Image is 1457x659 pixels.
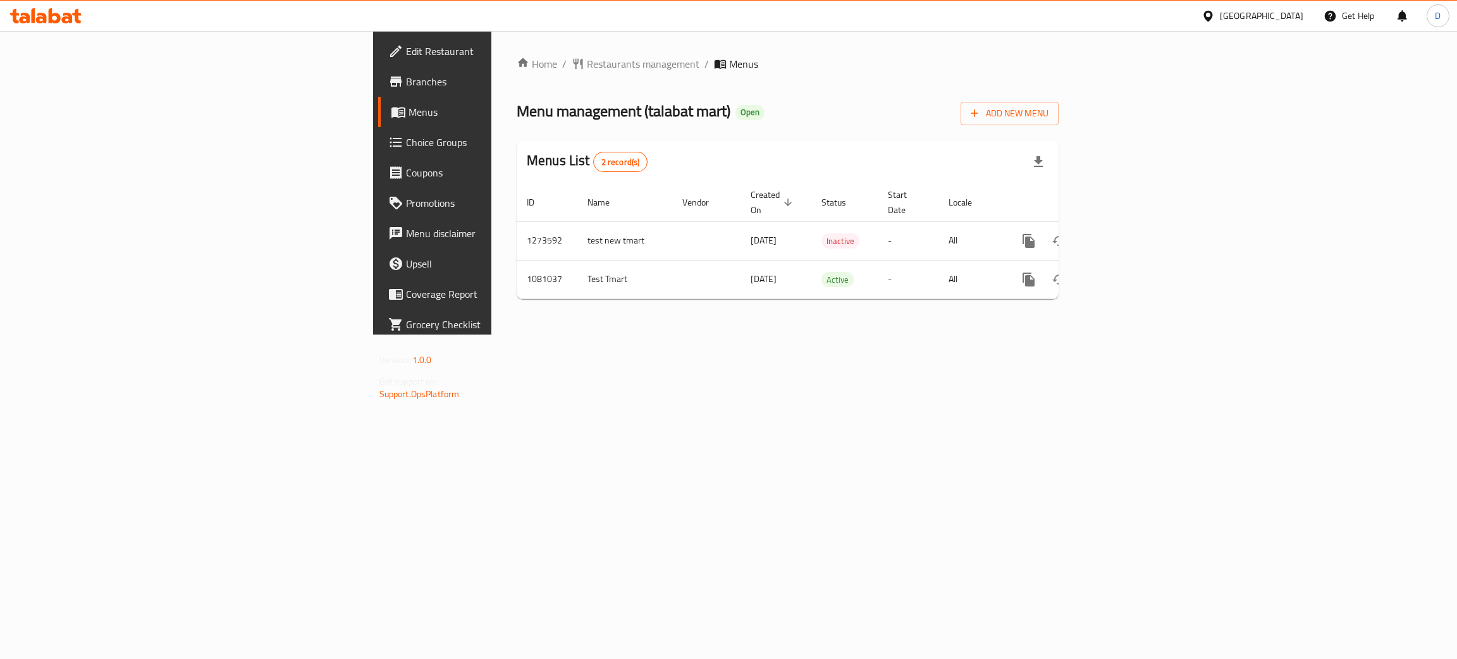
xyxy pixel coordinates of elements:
span: Open [735,107,765,118]
span: Created On [751,187,796,218]
span: Branches [406,74,606,89]
th: Actions [1004,183,1145,222]
span: Vendor [682,195,725,210]
td: Test Tmart [577,260,672,299]
a: Choice Groups [378,127,617,157]
span: Name [587,195,626,210]
span: Add New Menu [971,106,1048,121]
span: D [1435,9,1441,23]
td: - [878,221,938,260]
a: Edit Restaurant [378,36,617,66]
td: All [938,221,1004,260]
span: Promotions [406,195,606,211]
span: Menu disclaimer [406,226,606,241]
span: [DATE] [751,271,777,287]
button: more [1014,226,1044,256]
button: more [1014,264,1044,295]
td: - [878,260,938,299]
a: Menu disclaimer [378,218,617,249]
div: Active [821,272,854,287]
a: Support.OpsPlatform [379,386,460,402]
h2: Menus List [527,151,648,172]
span: 1.0.0 [412,352,432,368]
span: Upsell [406,256,606,271]
span: Menu management ( talabat mart ) [517,97,730,125]
span: Grocery Checklist [406,317,606,332]
button: Change Status [1044,264,1074,295]
span: Locale [949,195,988,210]
a: Grocery Checklist [378,309,617,340]
span: ID [527,195,551,210]
div: Inactive [821,233,859,249]
span: Start Date [888,187,923,218]
div: Export file [1023,147,1054,177]
li: / [704,56,709,71]
a: Coupons [378,157,617,188]
button: Add New Menu [961,102,1059,125]
span: Restaurants management [587,56,699,71]
a: Restaurants management [572,56,699,71]
span: Version: [379,352,410,368]
span: Coupons [406,165,606,180]
div: Total records count [593,152,648,172]
span: Inactive [821,234,859,249]
button: Change Status [1044,226,1074,256]
a: Branches [378,66,617,97]
div: [GEOGRAPHIC_DATA] [1220,9,1303,23]
span: Choice Groups [406,135,606,150]
nav: breadcrumb [517,56,1059,71]
a: Promotions [378,188,617,218]
span: Menus [409,104,606,120]
span: Menus [729,56,758,71]
span: [DATE] [751,232,777,249]
td: All [938,260,1004,299]
span: Status [821,195,863,210]
table: enhanced table [517,183,1145,299]
span: Get support on: [379,373,438,390]
a: Coverage Report [378,279,617,309]
a: Upsell [378,249,617,279]
span: Edit Restaurant [406,44,606,59]
span: Coverage Report [406,286,606,302]
span: Active [821,273,854,287]
td: test new tmart [577,221,672,260]
span: 2 record(s) [594,156,648,168]
div: Open [735,105,765,120]
a: Menus [378,97,617,127]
